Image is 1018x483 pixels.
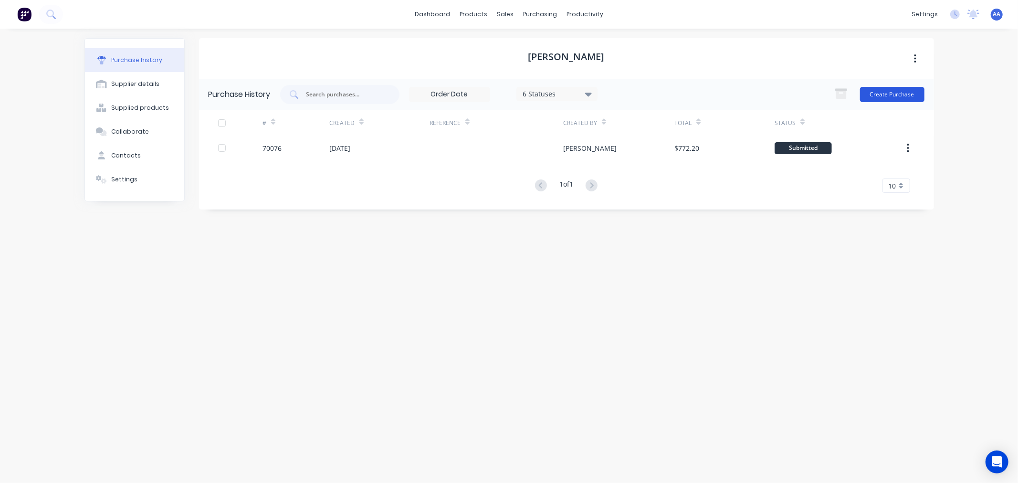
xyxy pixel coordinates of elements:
[562,7,608,21] div: productivity
[305,90,385,99] input: Search purchases...
[111,151,141,160] div: Contacts
[993,10,1001,19] span: AA
[111,127,149,136] div: Collaborate
[907,7,943,21] div: settings
[85,168,184,191] button: Settings
[329,119,355,127] div: Created
[111,175,137,184] div: Settings
[262,119,266,127] div: #
[111,80,159,88] div: Supplier details
[85,96,184,120] button: Supplied products
[860,87,924,102] button: Create Purchase
[986,451,1008,473] div: Open Intercom Messenger
[85,144,184,168] button: Contacts
[674,143,699,153] div: $772.20
[409,87,490,102] input: Order Date
[85,48,184,72] button: Purchase history
[492,7,518,21] div: sales
[528,51,605,63] h1: [PERSON_NAME]
[329,143,350,153] div: [DATE]
[262,143,282,153] div: 70076
[111,56,162,64] div: Purchase history
[430,119,461,127] div: Reference
[563,119,597,127] div: Created By
[85,72,184,96] button: Supplier details
[775,142,832,154] div: Submitted
[775,119,796,127] div: Status
[209,89,271,100] div: Purchase History
[410,7,455,21] a: dashboard
[111,104,169,112] div: Supplied products
[563,143,617,153] div: [PERSON_NAME]
[523,89,591,99] div: 6 Statuses
[85,120,184,144] button: Collaborate
[559,179,573,193] div: 1 of 1
[889,181,896,191] span: 10
[17,7,31,21] img: Factory
[455,7,492,21] div: products
[674,119,692,127] div: Total
[518,7,562,21] div: purchasing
